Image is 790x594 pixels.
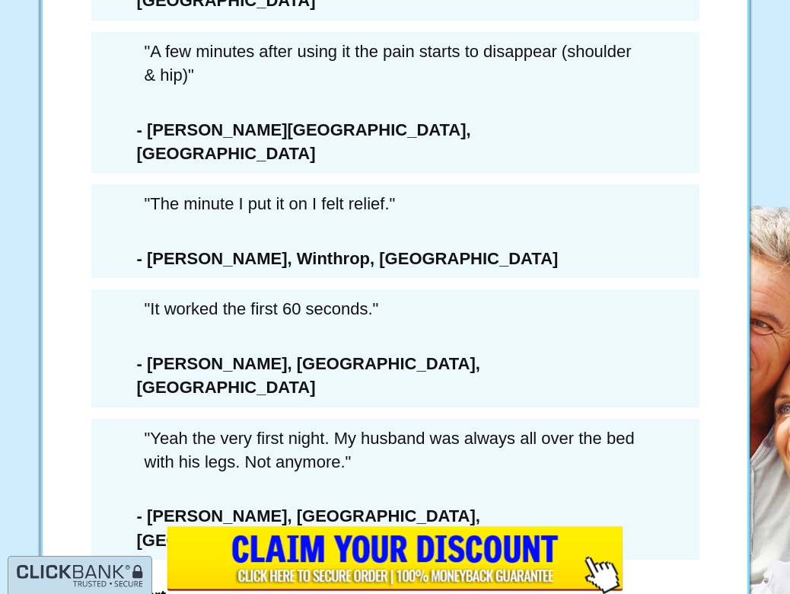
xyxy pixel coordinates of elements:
[99,184,692,223] p: "The minute I put it on I felt relief."
[137,506,480,549] strong: - [PERSON_NAME], [GEOGRAPHIC_DATA], [GEOGRAPHIC_DATA]
[16,564,144,589] img: logo-tab-dark-blue-en.png
[99,32,692,95] p: "A few minutes after using it the pain starts to disappear (shoulder & hip)"
[99,419,692,482] p: "Yeah the very first night. My husband was always all over the bed with his legs. Not anymore."
[99,289,692,328] p: "It worked the first 60 seconds."
[137,249,559,268] strong: - [PERSON_NAME], Winthrop, [GEOGRAPHIC_DATA]
[137,354,480,397] strong: - [PERSON_NAME], [GEOGRAPHIC_DATA], [GEOGRAPHIC_DATA]
[167,526,623,594] input: Submit Form
[137,120,471,163] strong: - [PERSON_NAME][GEOGRAPHIC_DATA], [GEOGRAPHIC_DATA]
